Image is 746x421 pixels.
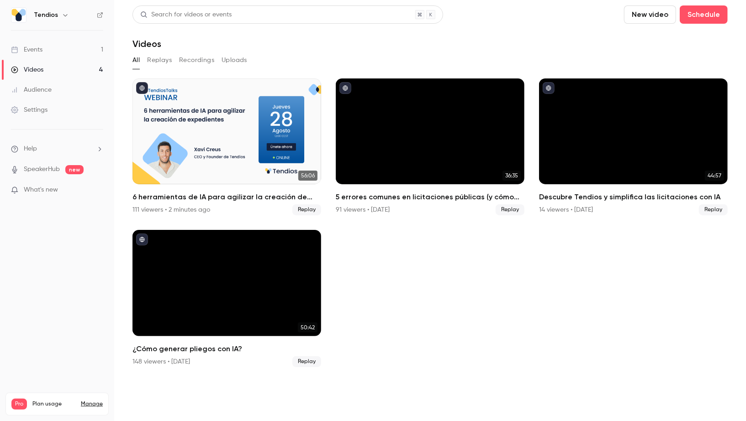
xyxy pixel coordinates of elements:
[292,356,321,367] span: Replay
[32,400,75,408] span: Plan usage
[147,53,172,68] button: Replays
[298,322,317,333] span: 50:42
[292,204,321,215] span: Replay
[11,65,43,74] div: Videos
[132,205,210,214] div: 111 viewers • 2 minutes ago
[11,8,26,22] img: Tendios
[132,230,321,367] a: 50:42¿Cómo generar pliegos con IA?148 viewers • [DATE]Replay
[11,85,52,94] div: Audience
[132,78,321,215] a: 56:066 herramientas de IA para agilizar la creación de expedientes111 viewers • 2 minutes agoReplay
[539,78,728,215] a: 44:57Descubre Tendios y simplifica las licitaciones con IA14 viewers • [DATE]Replay
[136,234,148,245] button: published
[24,144,37,154] span: Help
[11,45,42,54] div: Events
[336,205,390,214] div: 91 viewers • [DATE]
[539,78,728,215] li: Descubre Tendios y simplifica las licitaciones con IA
[132,343,321,354] h2: ¿Cómo generar pliegos con IA?
[179,53,214,68] button: Recordings
[336,192,524,203] h2: 5 errores comunes en licitaciones públicas (y cómo evitarlos)
[11,399,27,410] span: Pro
[543,82,555,94] button: published
[699,204,728,215] span: Replay
[624,5,676,24] button: New video
[140,10,232,20] div: Search for videos or events
[503,171,521,181] span: 36:35
[680,5,728,24] button: Schedule
[496,204,524,215] span: Replay
[24,165,60,174] a: SpeakerHub
[132,5,728,416] section: Videos
[81,400,103,408] a: Manage
[539,205,593,214] div: 14 viewers • [DATE]
[336,78,524,215] a: 36:355 errores comunes en licitaciones públicas (y cómo evitarlos)91 viewers • [DATE]Replay
[11,105,48,114] div: Settings
[705,171,724,181] span: 44:57
[132,192,321,203] h2: 6 herramientas de IA para agilizar la creación de expedientes
[11,144,103,154] li: help-dropdown-opener
[24,185,58,195] span: What's new
[34,10,58,20] h6: Tendios
[132,78,321,215] li: 6 herramientas de IA para agilizar la creación de expedientes
[336,78,524,215] li: 5 errores comunes en licitaciones públicas (y cómo evitarlos)
[132,53,140,68] button: All
[298,171,317,181] span: 56:06
[539,192,728,203] h2: Descubre Tendios y simplifica las licitaciones con IA
[339,82,351,94] button: published
[132,78,728,367] ul: Videos
[132,357,190,366] div: 148 viewers • [DATE]
[65,165,84,174] span: new
[132,38,161,49] h1: Videos
[132,230,321,367] li: ¿Cómo generar pliegos con IA?
[222,53,247,68] button: Uploads
[136,82,148,94] button: published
